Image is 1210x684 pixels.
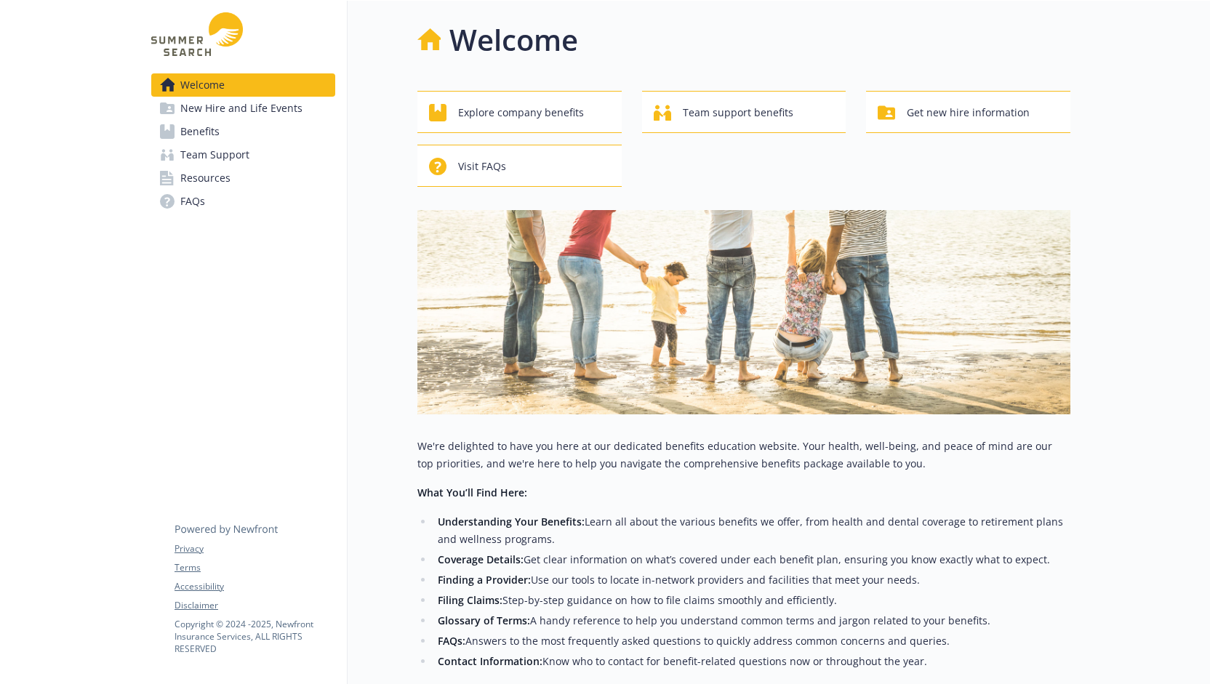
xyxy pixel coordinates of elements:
strong: Coverage Details: [438,552,524,566]
a: FAQs [151,190,335,213]
p: We're delighted to have you here at our dedicated benefits education website. Your health, well-b... [417,438,1070,472]
a: Accessibility [175,580,334,593]
li: A handy reference to help you understand common terms and jargon related to your benefits. [433,612,1070,629]
span: New Hire and Life Events [180,97,302,120]
span: Get new hire information [907,99,1030,126]
a: Team Support [151,143,335,166]
span: Benefits [180,120,220,143]
span: Team support benefits [683,99,793,126]
a: Terms [175,561,334,574]
strong: Understanding Your Benefits: [438,515,585,528]
p: Copyright © 2024 - 2025 , Newfront Insurance Services, ALL RIGHTS RESERVED [175,618,334,655]
a: Benefits [151,120,335,143]
span: Visit FAQs [458,153,506,180]
img: overview page banner [417,210,1070,414]
span: Resources [180,166,231,190]
span: Explore company benefits [458,99,584,126]
strong: Filing Claims: [438,593,502,607]
li: Use our tools to locate in-network providers and facilities that meet your needs. [433,571,1070,589]
a: Welcome [151,73,335,97]
h1: Welcome [449,18,578,62]
span: Team Support [180,143,249,166]
button: Explore company benefits [417,91,622,133]
button: Get new hire information [866,91,1070,133]
li: Get clear information on what’s covered under each benefit plan, ensuring you know exactly what t... [433,551,1070,568]
strong: What You’ll Find Here: [417,486,527,499]
li: Know who to contact for benefit-related questions now or throughout the year. [433,653,1070,670]
span: FAQs [180,190,205,213]
li: Answers to the most frequently asked questions to quickly address common concerns and queries. [433,632,1070,650]
li: Learn all about the various benefits we offer, from health and dental coverage to retirement plan... [433,513,1070,548]
a: Privacy [175,542,334,555]
a: New Hire and Life Events [151,97,335,120]
strong: Glossary of Terms: [438,613,530,627]
strong: FAQs: [438,634,465,648]
button: Visit FAQs [417,145,622,187]
a: Disclaimer [175,599,334,612]
span: Welcome [180,73,225,97]
button: Team support benefits [642,91,846,133]
a: Resources [151,166,335,190]
strong: Finding a Provider: [438,573,531,587]
strong: Contact Information: [438,654,542,668]
li: Step-by-step guidance on how to file claims smoothly and efficiently. [433,592,1070,609]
